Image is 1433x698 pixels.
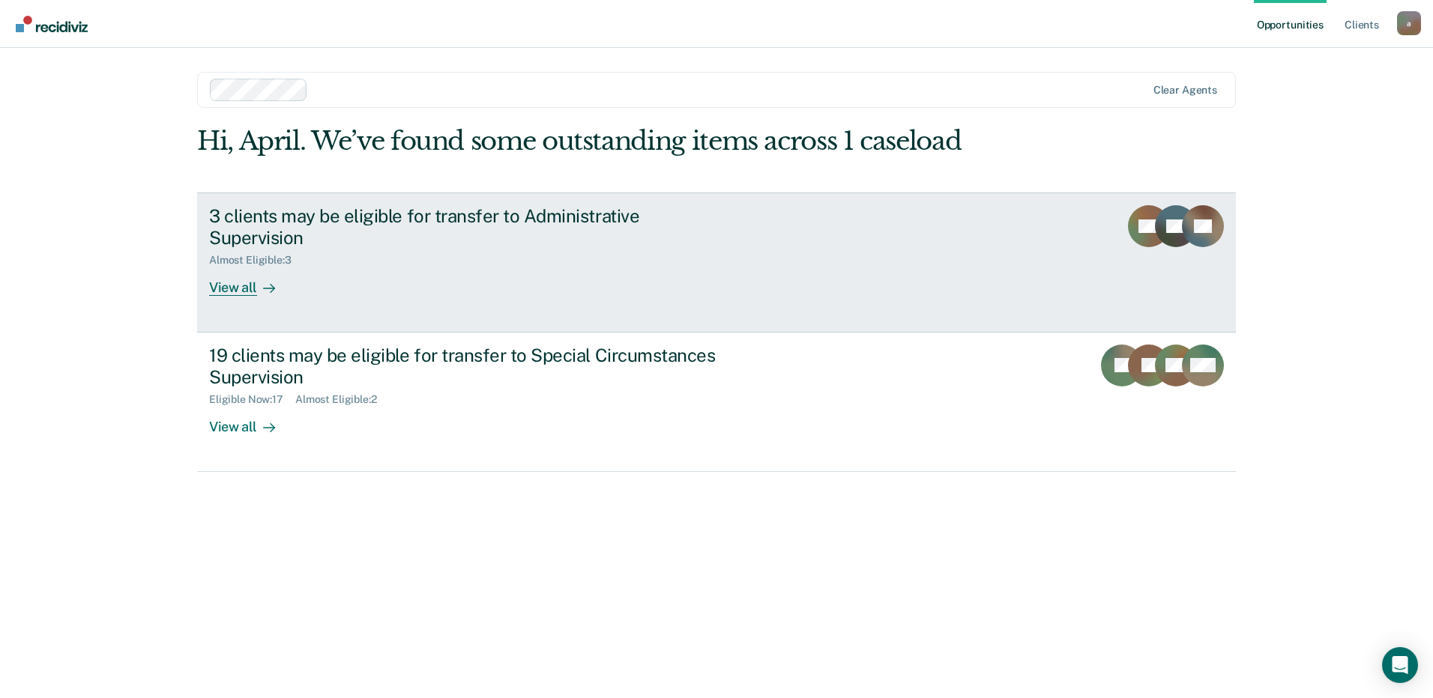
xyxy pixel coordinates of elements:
div: Open Intercom Messenger [1382,647,1418,683]
div: Almost Eligible : 3 [209,254,304,267]
div: View all [209,267,293,296]
div: View all [209,406,293,435]
div: 3 clients may be eligible for transfer to Administrative Supervision [209,205,735,249]
div: Hi, April. We’ve found some outstanding items across 1 caseload [197,126,1028,157]
div: Clear agents [1153,84,1217,97]
a: 19 clients may be eligible for transfer to Special Circumstances SupervisionEligible Now:17Almost... [197,333,1236,472]
div: a [1397,11,1421,35]
div: Almost Eligible : 2 [295,393,389,406]
button: Profile dropdown button [1397,11,1421,35]
img: Recidiviz [16,16,88,32]
a: 3 clients may be eligible for transfer to Administrative SupervisionAlmost Eligible:3View all [197,192,1236,333]
div: Eligible Now : 17 [209,393,295,406]
div: 19 clients may be eligible for transfer to Special Circumstances Supervision [209,345,735,388]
